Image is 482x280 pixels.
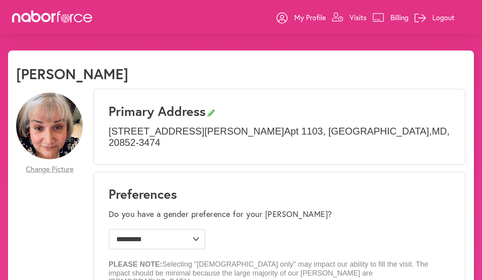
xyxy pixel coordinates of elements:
label: Do you have a gender preference for your [PERSON_NAME]? [109,209,332,219]
p: Logout [432,13,455,22]
p: [STREET_ADDRESS][PERSON_NAME] Apt 1103 , [GEOGRAPHIC_DATA] , MD , 20852-3474 [109,126,450,149]
img: wHix7bAiSRqNN2BcUph0 [16,93,83,159]
span: Change Picture [26,165,73,174]
p: Billing [390,13,409,22]
h3: Primary Address [109,103,450,119]
h1: [PERSON_NAME] [16,65,128,82]
a: My Profile [277,5,326,29]
b: PLEASE NOTE: [109,260,162,268]
h1: Preferences [109,186,450,202]
p: My Profile [294,13,326,22]
a: Logout [415,5,455,29]
a: Visits [332,5,367,29]
p: Visits [350,13,367,22]
a: Billing [373,5,409,29]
